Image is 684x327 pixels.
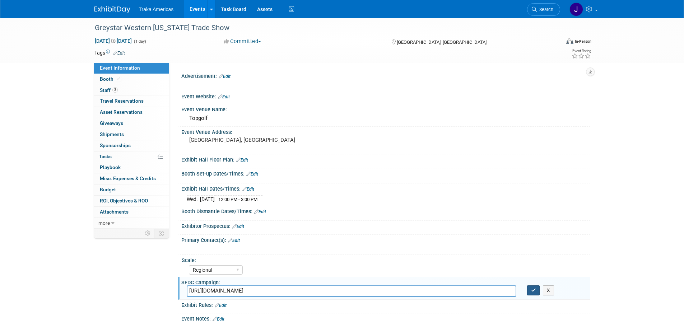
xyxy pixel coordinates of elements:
a: Edit [219,74,231,79]
a: Edit [215,303,227,308]
div: Event Venue Name: [181,104,590,113]
a: Edit [236,158,248,163]
pre: [GEOGRAPHIC_DATA], [GEOGRAPHIC_DATA] [189,137,344,143]
a: Booth [94,74,169,85]
div: Topgolf [187,113,585,124]
a: Budget [94,184,169,195]
span: Tasks [99,154,112,159]
span: Playbook [100,164,121,170]
a: Edit [242,187,254,192]
div: Primary Contact(s): [181,235,590,244]
span: Shipments [100,131,124,137]
span: Event Information [100,65,140,71]
button: Committed [221,38,264,45]
span: (1 day) [133,39,146,44]
span: Sponsorships [100,143,131,148]
span: [GEOGRAPHIC_DATA], [GEOGRAPHIC_DATA] [397,39,487,45]
td: Toggle Event Tabs [154,229,169,238]
a: Asset Reservations [94,107,169,118]
span: Traka Americas [139,6,174,12]
span: Booth [100,76,122,82]
div: Exhibit Hall Dates/Times: [181,183,590,193]
span: 12:00 PM - 3:00 PM [218,197,257,202]
a: Staff3 [94,85,169,96]
span: Misc. Expenses & Credits [100,176,156,181]
img: Jamie Saenz [569,3,583,16]
a: Search [527,3,560,16]
span: 3 [112,87,118,93]
a: Edit [246,172,258,177]
a: Edit [232,224,244,229]
div: Advertisement: [181,71,590,80]
a: Playbook [94,162,169,173]
a: Sponsorships [94,140,169,151]
span: Staff [100,87,118,93]
a: Giveaways [94,118,169,129]
div: Exhibit Rules: [181,300,590,309]
a: Edit [113,51,125,56]
a: Edit [228,238,240,243]
a: Travel Reservations [94,96,169,107]
a: Event Information [94,63,169,74]
span: Search [537,7,553,12]
div: Event Website: [181,91,590,101]
div: Event Rating [572,49,591,53]
div: Event Format [518,37,592,48]
div: Booth Set-up Dates/Times: [181,168,590,178]
a: Edit [218,94,230,99]
i: Booth reservation complete [117,77,120,81]
span: Attachments [100,209,129,215]
a: more [94,218,169,229]
a: Shipments [94,129,169,140]
td: Personalize Event Tab Strip [142,229,154,238]
div: Exhibitor Prospectus: [181,221,590,230]
div: Event Notes: [181,313,590,323]
div: Greystar Western [US_STATE] Trade Show [92,22,549,34]
span: Budget [100,187,116,192]
span: more [98,220,110,226]
div: Exhibit Hall Floor Plan: [181,154,590,164]
button: X [543,285,554,295]
img: ExhibitDay [94,6,130,13]
div: Booth Dismantle Dates/Times: [181,206,590,215]
a: Tasks [94,151,169,162]
span: Asset Reservations [100,109,143,115]
a: Edit [254,209,266,214]
a: ROI, Objectives & ROO [94,196,169,206]
div: SFDC Campaign: [181,277,590,286]
td: Tags [94,49,125,56]
div: In-Person [574,39,591,44]
img: Format-Inperson.png [566,38,573,44]
span: Giveaways [100,120,123,126]
span: Travel Reservations [100,98,144,104]
span: to [110,38,117,44]
div: Scale: [182,255,587,264]
a: Edit [213,317,224,322]
a: Attachments [94,207,169,218]
td: Wed. [187,196,200,203]
a: Misc. Expenses & Credits [94,173,169,184]
span: [DATE] [DATE] [94,38,132,44]
div: Event Venue Address: [181,127,590,136]
td: [DATE] [200,196,215,203]
span: ROI, Objectives & ROO [100,198,148,204]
